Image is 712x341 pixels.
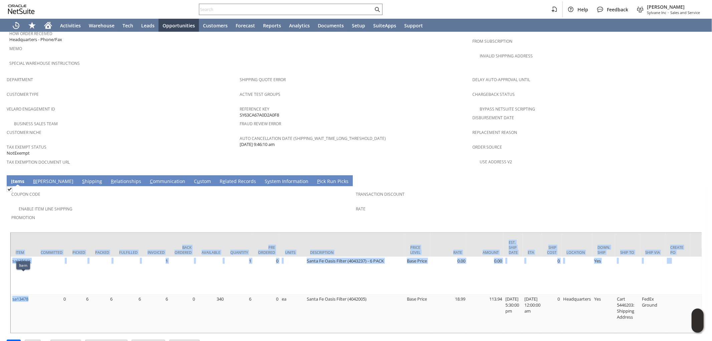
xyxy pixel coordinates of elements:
a: Warehouse [85,19,118,32]
a: SuiteApps [369,19,400,32]
td: 0 [253,257,280,295]
a: Memo [9,46,22,51]
div: ETA [528,250,537,255]
td: 6 [143,295,170,333]
a: Unrolled view on [693,177,701,185]
a: Home [40,19,56,32]
span: Sylvane Inc [647,10,666,15]
span: B [33,178,36,184]
a: Customers [199,19,232,32]
div: Ship Cost [547,245,556,255]
div: Quantity [230,250,248,255]
td: Headquarters [561,295,592,333]
a: Fraud Review Error [240,121,281,127]
span: Help [577,6,588,13]
a: Leads [137,19,159,32]
div: Ship Via [645,250,660,255]
div: Available [202,250,220,255]
td: 0 [542,295,561,333]
a: Communication [148,178,187,185]
span: NotExempt [7,150,30,156]
svg: Shortcuts [28,21,36,29]
span: Sales and Service [670,10,700,15]
div: Invoiced [148,250,165,255]
input: Search [199,5,373,13]
td: 0 [253,295,280,333]
td: 6 [225,295,253,333]
a: Customer Niche [7,130,41,135]
div: Pre Ordered [258,245,275,255]
td: Cart 5446203: Shipping Address [615,295,640,333]
svg: Recent Records [12,21,20,29]
img: Checked [7,186,12,192]
a: Coupon Code [11,191,40,197]
a: Shipping [80,178,104,185]
a: Relationships [109,178,143,185]
span: u [197,178,200,184]
td: [DATE] 12:00:00 am [523,295,542,333]
td: Yes [592,257,615,295]
a: Forecast [232,19,259,32]
div: Rate [435,250,462,255]
span: Documents [318,22,344,29]
span: [DATE] 9:46:10 am [240,141,275,148]
a: sa13561k [12,258,31,264]
td: Santa Fe Oasis Filter (4043237) - 6 PACK [305,257,405,295]
td: FedEx Ground [640,295,665,333]
a: Department [7,77,33,82]
div: Shortcuts [24,19,40,32]
span: SY63CA67A0D2A0F8 [240,112,279,118]
a: Business Sales Team [14,121,58,127]
span: Analytics [289,22,310,29]
a: Transaction Discount [356,191,405,197]
div: Item [19,263,27,268]
div: Est. Ship Date [509,240,518,255]
span: [PERSON_NAME] [647,4,700,10]
td: 1 [143,257,170,295]
a: Bypass NetSuite Scripting [480,106,535,112]
td: 1 [225,257,253,295]
a: Order Source [472,144,502,150]
td: 6 [90,295,114,333]
td: ea [280,295,305,333]
td: 0 [36,295,67,333]
a: Opportunities [159,19,199,32]
a: Replacement reason [472,130,517,135]
div: Picked [72,250,85,255]
td: 0.00 [467,257,504,295]
span: Oracle Guided Learning Widget. To move around, please hold and drag [692,321,704,333]
a: Activities [56,19,85,32]
a: sa13478 [12,296,28,302]
svg: Home [44,21,52,29]
div: Amount [472,250,499,255]
a: Tax Exemption Document URL [7,159,70,165]
div: Units [285,250,300,255]
td: 6 [67,295,90,333]
a: Special Warehouse Instructions [9,60,80,66]
a: Customer Type [7,92,39,97]
iframe: Click here to launch Oracle Guided Learning Help Panel [692,309,704,333]
span: Headquarters - Phone/Fax [9,36,62,43]
span: SuiteApps [373,22,396,29]
td: 340 [197,295,225,333]
td: 113.94 [467,295,504,333]
svg: Search [373,5,381,13]
a: Promotion [11,215,35,220]
span: Customers [203,22,228,29]
a: System Information [263,178,310,185]
div: Item [16,250,31,255]
a: Enable Item Line Shipping [19,206,72,212]
a: Custom [192,178,213,185]
td: Base Price [405,257,430,295]
div: Ship To [620,250,635,255]
a: Invalid Shipping Address [480,53,533,59]
span: R [111,178,114,184]
a: Velaro Engagement ID [7,106,55,112]
a: Related Records [218,178,258,185]
svg: logo [8,5,35,14]
div: Location [566,250,587,255]
span: Reports [263,22,281,29]
td: Yes [592,295,615,333]
span: e [223,178,225,184]
div: Back Ordered [175,245,192,255]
